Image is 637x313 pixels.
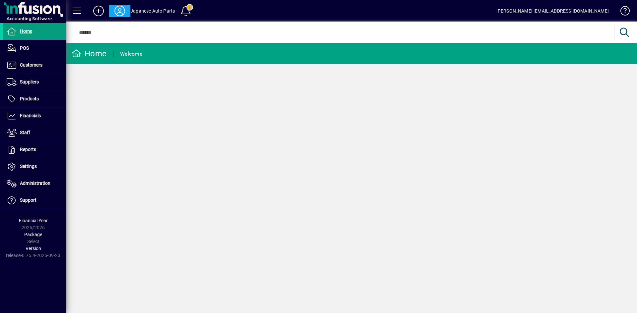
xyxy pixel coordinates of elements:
[3,91,66,107] a: Products
[26,246,41,251] span: Version
[496,6,609,16] div: [PERSON_NAME] [EMAIL_ADDRESS][DOMAIN_NAME]
[20,197,36,203] span: Support
[3,141,66,158] a: Reports
[3,108,66,124] a: Financials
[20,62,42,68] span: Customers
[3,74,66,90] a: Suppliers
[24,232,42,237] span: Package
[3,40,66,57] a: POS
[20,96,39,101] span: Products
[3,125,66,141] a: Staff
[20,181,50,186] span: Administration
[109,5,130,17] button: Profile
[3,57,66,74] a: Customers
[20,130,30,135] span: Staff
[88,5,109,17] button: Add
[71,48,106,59] div: Home
[3,192,66,209] a: Support
[3,175,66,192] a: Administration
[130,6,175,16] div: Japanese Auto Parts
[20,79,39,84] span: Suppliers
[20,45,29,51] span: POS
[20,147,36,152] span: Reports
[20,28,32,34] span: Home
[20,164,37,169] span: Settings
[19,218,48,223] span: Financial Year
[20,113,41,118] span: Financials
[615,1,629,23] a: Knowledge Base
[3,158,66,175] a: Settings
